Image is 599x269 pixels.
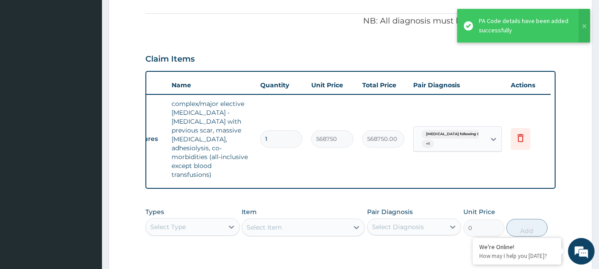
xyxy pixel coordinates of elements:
p: NB: All diagnosis must be linked to a claim item [145,16,556,27]
div: We're Online! [479,243,555,251]
div: Chat with us now [46,50,149,61]
span: We're online! [51,79,122,168]
h3: Claim Items [145,55,195,64]
img: d_794563401_company_1708531726252_794563401 [16,44,36,66]
label: Pair Diagnosis [367,207,413,216]
div: Select Type [150,222,186,231]
div: PA Code details have been added successfully [479,16,570,35]
th: Quantity [256,76,307,94]
textarea: Type your message and hit 'Enter' [4,177,169,208]
div: Select Diagnosis [372,222,424,231]
label: Unit Price [463,207,495,216]
td: complex/major elective [MEDICAL_DATA] - [MEDICAL_DATA] with previous scar, massive [MEDICAL_DATA]... [167,95,256,183]
label: Item [242,207,257,216]
th: Pair Diagnosis [409,76,506,94]
p: How may I help you today? [479,252,555,260]
th: Name [167,76,256,94]
div: Minimize live chat window [145,4,167,26]
span: + 1 [422,140,434,148]
th: Unit Price [307,76,358,94]
button: Add [506,219,548,237]
th: Actions [506,76,551,94]
label: Types [145,208,164,216]
th: Total Price [358,76,409,94]
span: [MEDICAL_DATA] following Ces... [422,130,491,139]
